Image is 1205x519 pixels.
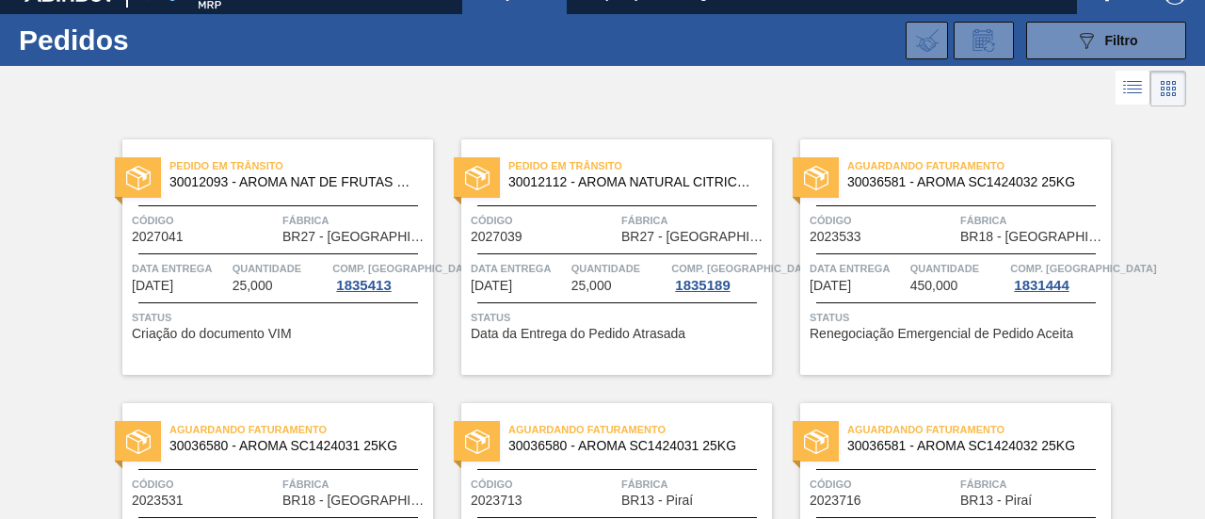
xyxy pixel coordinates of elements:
a: statusPedido em Trânsito30012112 - AROMA NATURAL CITRICO - ABI211645FCódigo2027039FábricaBR27 - [... [433,139,772,375]
img: status [465,166,490,190]
span: 2027041 [132,230,184,244]
img: status [804,430,828,454]
span: 2023531 [132,494,184,508]
span: BR18 - Pernambuco [960,230,1106,244]
span: Código [132,211,278,230]
div: Importar Negociações dos Pedidos [906,22,948,59]
span: BR18 - Pernambuco [282,494,428,508]
span: 30036581 - AROMA SC1424032 25KG [847,439,1096,453]
a: Comp. [GEOGRAPHIC_DATA]1831444 [1010,259,1106,293]
span: 17/10/2025 [810,279,851,293]
img: status [126,430,151,454]
span: Pedido em Trânsito [508,156,772,175]
span: Código [471,211,617,230]
span: Fábrica [282,211,428,230]
button: Filtro [1026,22,1186,59]
span: Status [132,308,428,327]
div: Visão em Cards [1150,71,1186,106]
img: status [126,166,151,190]
span: BR13 - Piraí [621,494,693,508]
span: Filtro [1105,33,1138,48]
div: 1835189 [671,278,733,293]
span: Comp. Carga [1010,259,1156,278]
span: Comp. Carga [671,259,817,278]
span: Aguardando Faturamento [847,420,1111,439]
span: Status [471,308,767,327]
span: Aguardando Faturamento [508,420,772,439]
span: Status [810,308,1106,327]
div: 1831444 [1010,278,1072,293]
span: Quantidade [233,259,329,278]
span: 2023533 [810,230,861,244]
div: Visão em Lista [1116,71,1150,106]
span: 25,000 [233,279,273,293]
span: 26/09/2025 [132,279,173,293]
span: 2023713 [471,494,522,508]
span: BR27 - Nova Minas [282,230,428,244]
span: 30012112 - AROMA NATURAL CITRICO - ABI211645F [508,175,757,189]
span: Fábrica [282,475,428,494]
span: 26/09/2025 [471,279,512,293]
span: 25,000 [571,279,612,293]
span: Fábrica [960,211,1106,230]
img: status [465,430,490,454]
a: statusPedido em Trânsito30012093 - AROMA NAT DE FRUTAS VERDES -ABI221664FCódigo2027041FábricaBR27... [94,139,433,375]
span: 2023716 [810,494,861,508]
span: Fábrica [621,211,767,230]
a: Comp. [GEOGRAPHIC_DATA]1835413 [332,259,428,293]
span: Pedido em Trânsito [169,156,433,175]
div: 1835413 [332,278,394,293]
span: Fábrica [960,475,1106,494]
span: Código [810,475,956,494]
span: Criação do documento VIM [132,327,292,341]
span: 30036580 - AROMA SC1424031 25KG [508,439,757,453]
span: Código [471,475,617,494]
span: Aguardando Faturamento [169,420,433,439]
span: Quantidade [571,259,667,278]
span: Fábrica [621,475,767,494]
span: Aguardando Faturamento [847,156,1111,175]
a: Comp. [GEOGRAPHIC_DATA]1835189 [671,259,767,293]
span: Data entrega [132,259,228,278]
h1: Pedidos [19,29,279,51]
span: BR13 - Piraí [960,494,1032,508]
span: Renegociação Emergencial de Pedido Aceita [810,327,1073,341]
img: status [804,166,828,190]
span: Código [132,475,278,494]
span: Data entrega [810,259,906,278]
span: Quantidade [910,259,1006,278]
span: 2027039 [471,230,522,244]
div: Solicitação de Revisão de Pedidos [954,22,1014,59]
span: 30012093 - AROMA NAT DE FRUTAS VERDES -ABI221664F [169,175,418,189]
a: statusAguardando Faturamento30036581 - AROMA SC1424032 25KGCódigo2023533FábricaBR18 - [GEOGRAPHIC... [772,139,1111,375]
span: Data da Entrega do Pedido Atrasada [471,327,685,341]
span: BR27 - Nova Minas [621,230,767,244]
span: Comp. Carga [332,259,478,278]
span: 30036581 - AROMA SC1424032 25KG [847,175,1096,189]
span: Código [810,211,956,230]
span: 30036580 - AROMA SC1424031 25KG [169,439,418,453]
span: 450,000 [910,279,958,293]
span: Data entrega [471,259,567,278]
